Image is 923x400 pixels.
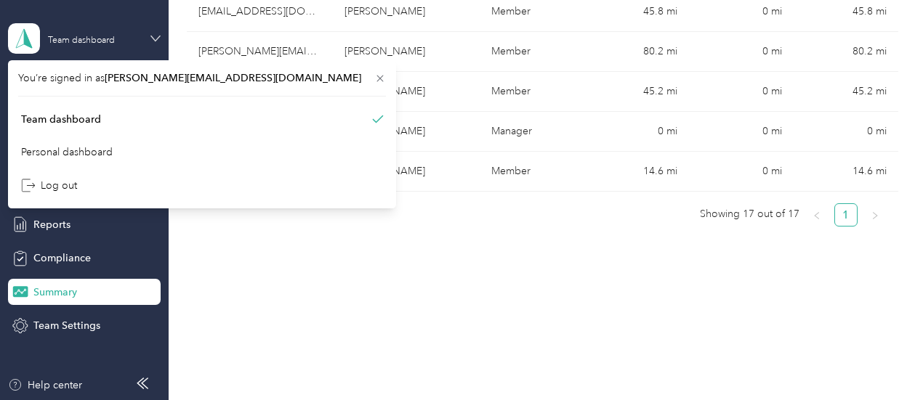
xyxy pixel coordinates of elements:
[834,203,858,226] li: 1
[333,72,480,112] td: Lacy Duncan
[805,203,829,226] li: Previous Page
[842,319,923,400] iframe: Everlance-gr Chat Button Frame
[333,32,480,72] td: Tricia Witkosky
[700,203,799,225] span: Showing 17 out of 17
[584,112,689,152] td: 0 mi
[21,144,113,160] div: Personal dashboard
[584,32,689,72] td: 80.2 mi
[33,250,91,266] span: Compliance
[871,211,879,220] span: right
[187,32,334,72] td: tricia.witkosky@optioncare.com
[689,32,794,72] td: 0 mi
[813,211,821,220] span: left
[21,178,77,193] div: Log out
[333,112,480,152] td: Veronica Ball
[805,203,829,226] button: left
[584,152,689,192] td: 14.6 mi
[8,377,82,393] button: Help center
[48,36,115,45] div: Team dashboard
[21,112,101,127] div: Team dashboard
[794,112,898,152] td: 0 mi
[863,203,887,226] button: right
[584,72,689,112] td: 45.2 mi
[33,217,70,232] span: Reports
[863,203,887,226] li: Next Page
[105,72,361,84] span: [PERSON_NAME][EMAIL_ADDRESS][DOMAIN_NAME]
[480,152,584,192] td: Member
[480,112,584,152] td: Manager
[333,152,480,192] td: Kelly Zavala
[689,72,794,112] td: 0 mi
[33,285,77,300] span: Summary
[794,152,898,192] td: 14.6 mi
[835,204,857,226] a: 1
[689,112,794,152] td: 0 mi
[33,318,100,333] span: Team Settings
[794,32,898,72] td: 80.2 mi
[480,32,584,72] td: Member
[794,72,898,112] td: 45.2 mi
[18,70,386,86] span: You’re signed in as
[480,72,584,112] td: Member
[689,152,794,192] td: 0 mi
